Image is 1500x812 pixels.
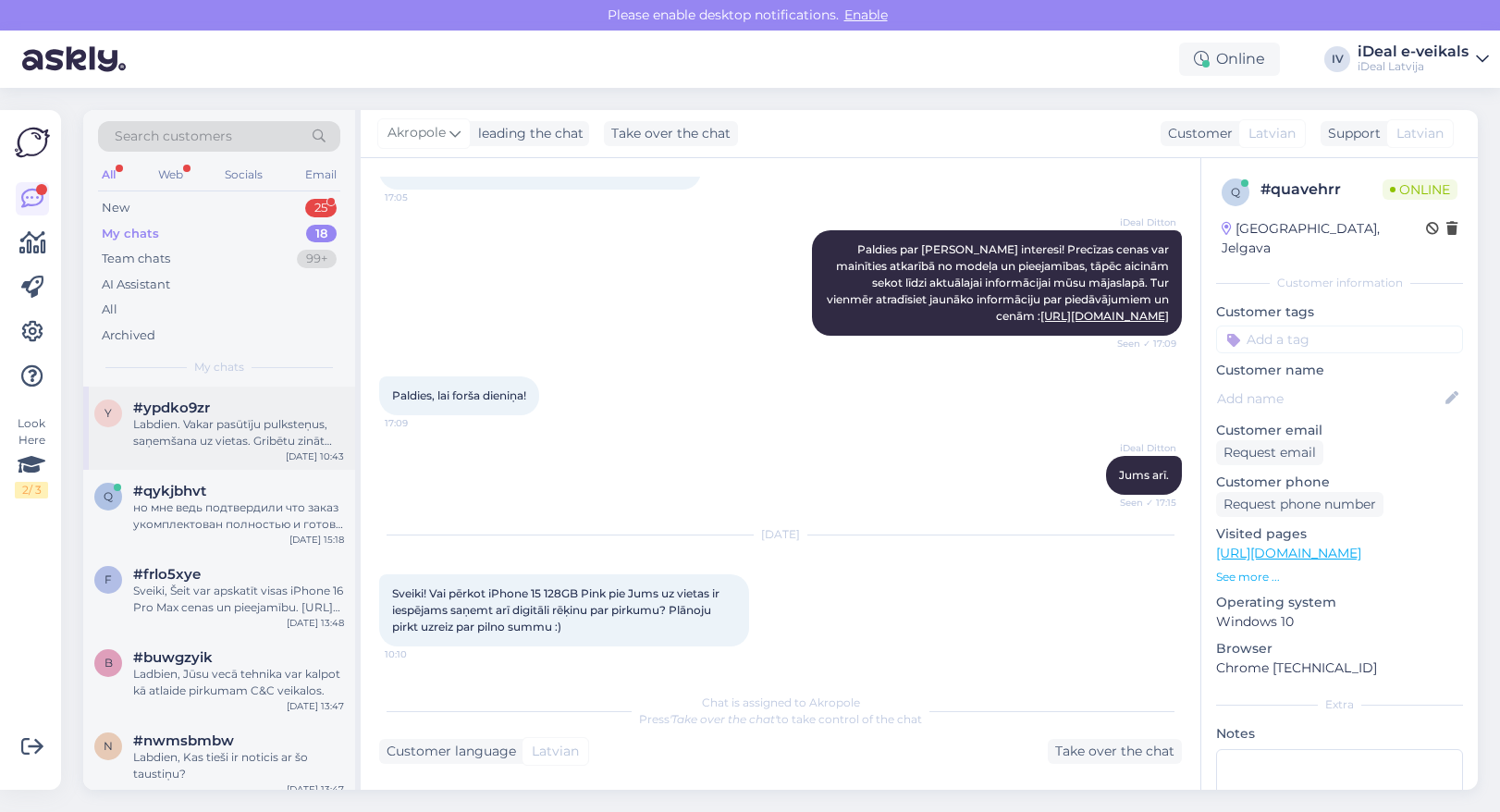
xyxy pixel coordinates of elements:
[1216,639,1463,658] p: Browser
[133,483,206,499] span: #qykjbhvt
[305,199,337,217] div: 25
[1248,124,1296,143] span: Latvian
[1216,421,1463,440] p: Customer email
[1161,124,1233,143] div: Customer
[154,163,187,187] div: Web
[287,616,344,630] div: [DATE] 13:48
[133,666,344,699] div: Ladbien, Jūsu vecā tehnika var kalpot kā atlaide pirkumam C&C veikalos.
[1216,658,1463,678] p: Chrome [TECHNICAL_ID]
[306,225,337,243] div: 18
[387,123,446,143] span: Akropole
[1222,219,1426,258] div: [GEOGRAPHIC_DATA], Jelgava
[133,566,201,583] span: #frlo5xye
[670,712,777,726] i: 'Take over the chat'
[1216,275,1463,291] div: Customer information
[1040,309,1169,323] a: [URL][DOMAIN_NAME]
[1216,492,1383,517] div: Request phone number
[1358,44,1489,74] a: iDeal e-veikalsiDeal Latvija
[1107,441,1176,455] span: iDeal Ditton
[194,359,244,375] span: My chats
[102,225,159,243] div: My chats
[133,499,344,533] div: но мне ведь подтвердили что заказ укомплектован полностью и готов в магазине, а в итоге я приехал...
[105,572,112,586] span: f
[1048,739,1182,764] div: Take over the chat
[1216,361,1463,380] p: Customer name
[1396,124,1444,143] span: Latvian
[1119,468,1169,482] span: Jums arī.
[102,250,170,268] div: Team chats
[102,301,117,319] div: All
[287,699,344,713] div: [DATE] 13:47
[392,388,526,402] span: Paldies, lai forša dieniņa!
[1216,473,1463,492] p: Customer phone
[287,782,344,796] div: [DATE] 13:47
[1216,545,1361,561] a: [URL][DOMAIN_NAME]
[286,449,344,463] div: [DATE] 10:43
[385,647,454,661] span: 10:10
[221,163,266,187] div: Socials
[1216,696,1463,713] div: Extra
[379,742,516,761] div: Customer language
[301,163,340,187] div: Email
[471,124,584,143] div: leading the chat
[604,121,738,146] div: Take over the chat
[839,6,893,23] span: Enable
[1216,302,1463,322] p: Customer tags
[133,416,344,449] div: Labdien. Vakar pasūtīju pulksteņus, saņemšana uz vietas. Gribētu zināt kura laika varu atbraukt p...
[1216,440,1323,465] div: Request email
[133,749,344,782] div: Labdien, Kas tieši ir noticis ar šo taustiņu?
[1321,124,1381,143] div: Support
[639,712,922,726] span: Press to take control of the chat
[105,656,113,670] span: b
[1216,569,1463,585] p: See more ...
[1217,388,1442,409] input: Add name
[1107,496,1176,510] span: Seen ✓ 17:15
[102,276,170,294] div: AI Assistant
[133,649,213,666] span: #buwgzyik
[104,489,113,503] span: q
[133,583,344,616] div: Sveiki, Šeit var apskatīt visas iPhone 16 Pro Max cenas un pieejamību. [URL][DOMAIN_NAME]
[15,125,50,160] img: Askly Logo
[827,242,1172,323] span: Paldies par [PERSON_NAME] interesi! Precīzas cenas var mainīties atkarībā no modeļa un pieejamība...
[1216,612,1463,632] p: Windows 10
[1179,43,1280,76] div: Online
[1231,185,1240,199] span: q
[15,415,48,498] div: Look Here
[102,199,129,217] div: New
[385,416,454,430] span: 17:09
[532,742,579,761] span: Latvian
[105,406,112,420] span: y
[133,732,234,749] span: #nwmsbmbw
[1358,44,1469,59] div: iDeal e-veikals
[1324,46,1350,72] div: IV
[115,127,232,146] span: Search customers
[385,191,454,204] span: 17:05
[1216,593,1463,612] p: Operating system
[1216,524,1463,544] p: Visited pages
[1358,59,1469,74] div: iDeal Latvija
[15,482,48,498] div: 2 / 3
[1216,326,1463,353] input: Add a tag
[104,739,113,753] span: n
[289,533,344,547] div: [DATE] 15:18
[1383,179,1457,200] span: Online
[133,400,210,416] span: #ypdko9zr
[379,526,1182,543] div: [DATE]
[1216,724,1463,744] p: Notes
[98,163,119,187] div: All
[1107,215,1176,229] span: iDeal Ditton
[297,250,337,268] div: 99+
[702,695,860,709] span: Chat is assigned to Akropole
[392,586,722,634] span: Sveiki! Vai pērkot iPhone 15 128GB Pink pie Jums uz vietas ir iespējams saņemt arī digitāli rēķin...
[1260,178,1383,201] div: # quavehrr
[102,326,155,345] div: Archived
[1107,337,1176,351] span: Seen ✓ 17:09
